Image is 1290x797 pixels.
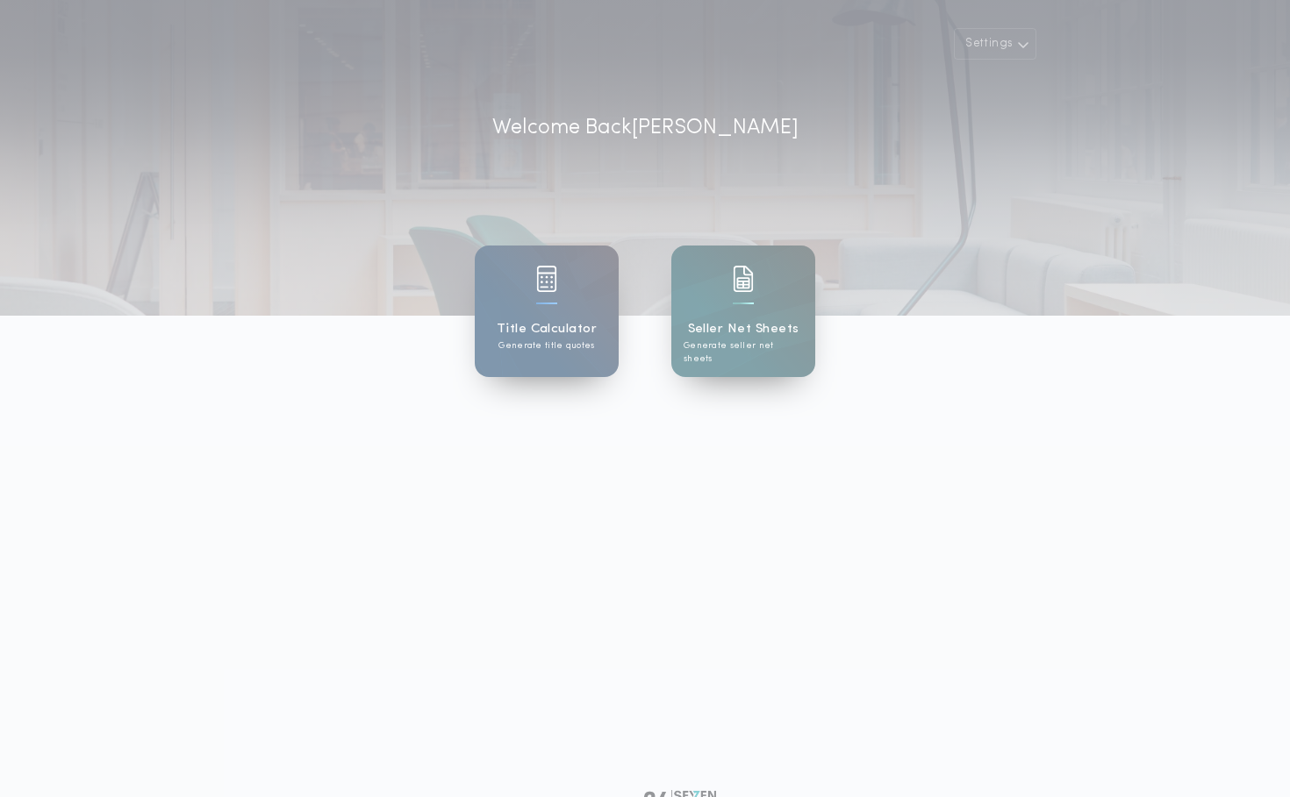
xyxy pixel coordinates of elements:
[733,266,754,292] img: card icon
[536,266,557,292] img: card icon
[492,112,799,144] p: Welcome Back [PERSON_NAME]
[688,319,799,339] h1: Seller Net Sheets
[684,339,803,366] p: Generate seller net sheets
[671,246,815,377] a: card iconSeller Net SheetsGenerate seller net sheets
[497,319,597,339] h1: Title Calculator
[498,339,594,352] p: Generate title quotes
[475,246,619,377] a: card iconTitle CalculatorGenerate title quotes
[954,28,1036,60] button: Settings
